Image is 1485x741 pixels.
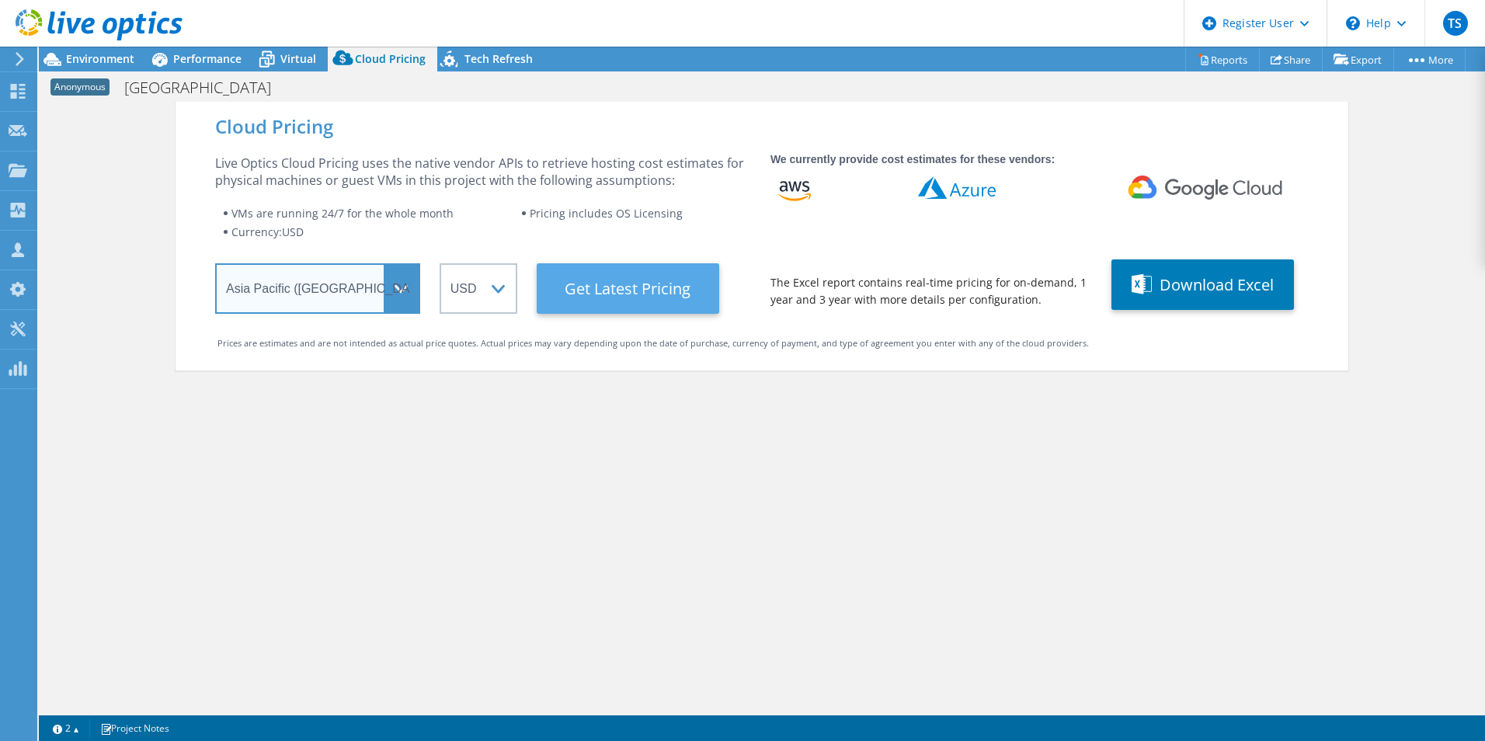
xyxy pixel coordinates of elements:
[537,263,719,314] button: Get Latest Pricing
[1322,47,1394,71] a: Export
[217,335,1306,352] div: Prices are estimates and are not intended as actual price quotes. Actual prices may vary dependin...
[1111,259,1294,310] button: Download Excel
[231,224,304,239] span: Currency: USD
[1346,16,1360,30] svg: \n
[215,155,751,189] div: Live Optics Cloud Pricing uses the native vendor APIs to retrieve hosting cost estimates for phys...
[1393,47,1466,71] a: More
[280,51,316,66] span: Virtual
[117,79,295,96] h1: [GEOGRAPHIC_DATA]
[464,51,533,66] span: Tech Refresh
[173,51,242,66] span: Performance
[215,118,1309,135] div: Cloud Pricing
[770,274,1092,308] div: The Excel report contains real-time pricing for on-demand, 1 year and 3 year with more details pe...
[1259,47,1323,71] a: Share
[1185,47,1260,71] a: Reports
[1443,11,1468,36] span: TS
[530,206,683,221] span: Pricing includes OS Licensing
[89,718,180,738] a: Project Notes
[231,206,454,221] span: VMs are running 24/7 for the whole month
[50,78,110,96] span: Anonymous
[66,51,134,66] span: Environment
[42,718,90,738] a: 2
[355,51,426,66] span: Cloud Pricing
[770,153,1055,165] strong: We currently provide cost estimates for these vendors:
